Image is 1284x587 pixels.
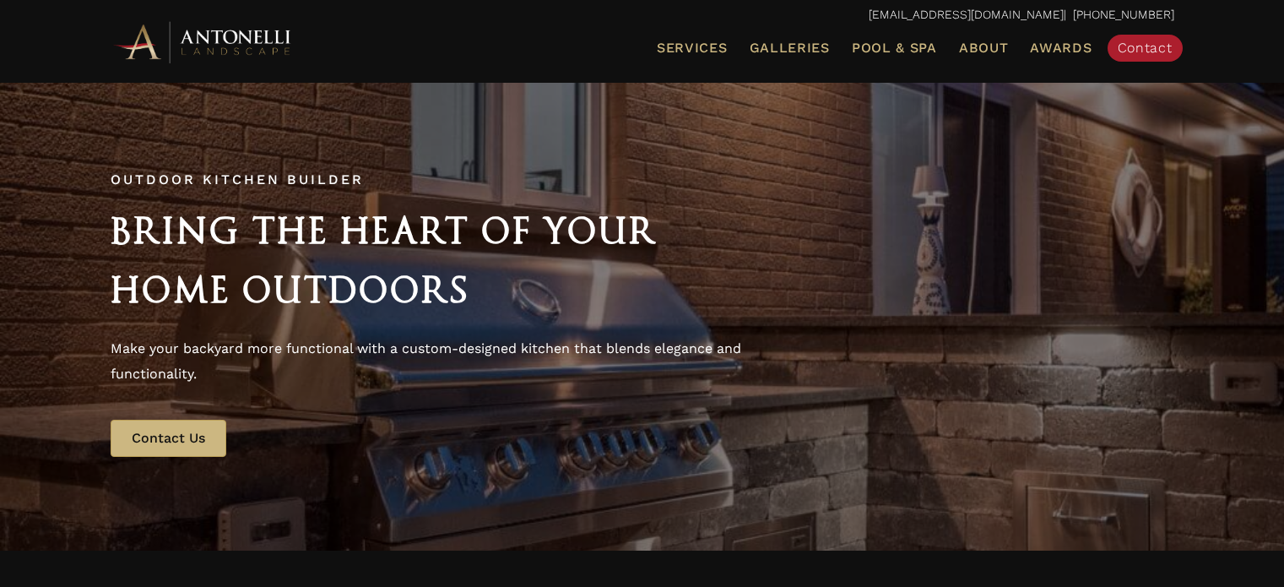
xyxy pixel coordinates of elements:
[845,37,944,59] a: Pool & Spa
[1030,40,1092,56] span: Awards
[1108,35,1183,62] a: Contact
[650,37,734,59] a: Services
[111,340,741,382] span: Make your backyard more functional with a custom-designed kitchen that blends elegance and functi...
[111,171,364,188] span: Outdoor Kitchen Builder
[1023,37,1098,59] a: Awards
[852,40,937,56] span: Pool & Spa
[111,420,226,457] a: Contact Us
[743,37,837,59] a: Galleries
[111,209,658,311] span: Bring the Heart of Your Home Outdoors
[959,41,1009,55] span: About
[657,41,728,55] span: Services
[750,40,830,56] span: Galleries
[111,4,1174,26] p: | [PHONE_NUMBER]
[111,19,296,65] img: Antonelli Horizontal Logo
[1118,40,1173,56] span: Contact
[132,430,205,446] span: Contact Us
[869,8,1064,21] a: [EMAIL_ADDRESS][DOMAIN_NAME]
[952,37,1016,59] a: About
